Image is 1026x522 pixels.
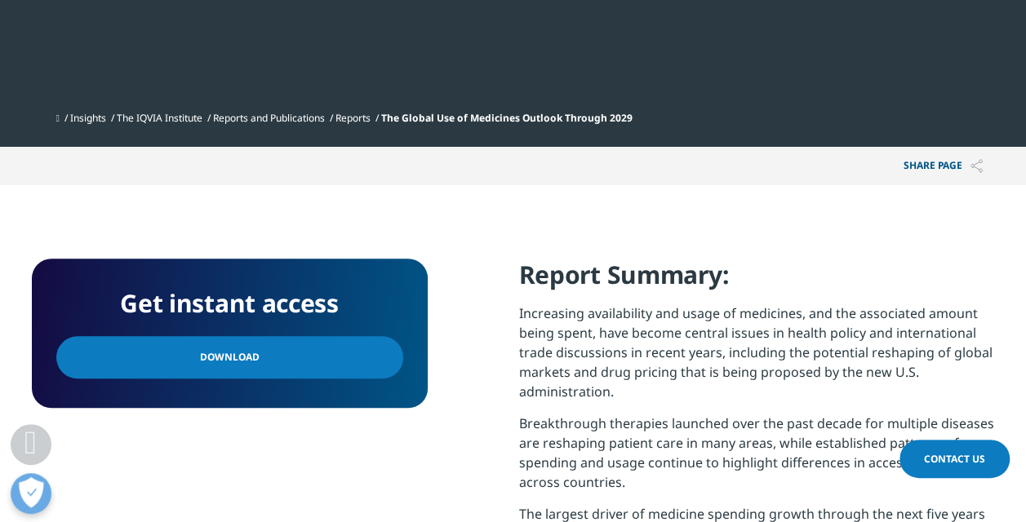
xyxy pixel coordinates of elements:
a: Insights [70,111,106,125]
a: Download [56,336,403,378]
span: Download [200,348,260,366]
a: Reports [335,111,371,125]
h4: Get instant access [56,283,403,324]
p: Breakthrough therapies launched over the past decade for multiple diseases are reshaping patient ... [519,414,995,504]
a: Contact Us [899,440,1010,478]
p: Share PAGE [891,147,995,185]
img: Share PAGE [970,159,983,173]
a: The IQVIA Institute [117,111,202,125]
span: The Global Use of Medicines Outlook Through 2029 [381,111,633,125]
button: Open Preferences [11,473,51,514]
span: Contact Us [924,452,985,466]
p: Increasing availability and usage of medicines, and the associated amount being spent, have becom... [519,303,995,414]
h4: Report Summary: [519,259,995,303]
a: Reports and Publications [213,111,325,125]
button: Share PAGEShare PAGE [891,147,995,185]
